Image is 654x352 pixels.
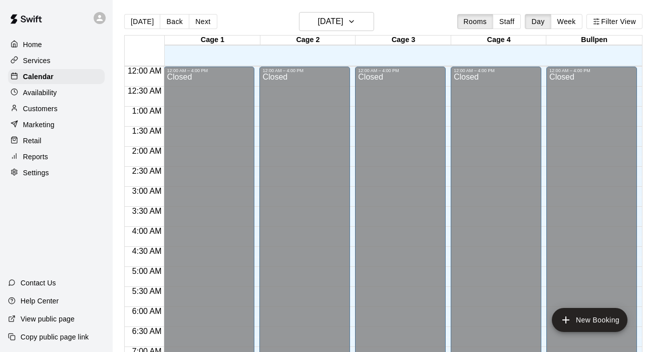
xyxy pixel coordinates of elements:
[125,67,164,75] span: 12:00 AM
[493,14,521,29] button: Staff
[586,14,642,29] button: Filter View
[21,314,75,324] p: View public page
[8,69,105,84] a: Calendar
[167,68,251,73] div: 12:00 AM – 4:00 PM
[130,287,164,295] span: 5:30 AM
[130,247,164,255] span: 4:30 AM
[23,72,54,82] p: Calendar
[130,167,164,175] span: 2:30 AM
[356,36,451,45] div: Cage 3
[130,227,164,235] span: 4:00 AM
[23,56,51,66] p: Services
[23,168,49,178] p: Settings
[21,278,56,288] p: Contact Us
[130,207,164,215] span: 3:30 AM
[21,296,59,306] p: Help Center
[23,104,58,114] p: Customers
[130,147,164,155] span: 2:00 AM
[8,165,105,180] a: Settings
[8,149,105,164] a: Reports
[8,101,105,116] a: Customers
[130,327,164,335] span: 6:30 AM
[525,14,551,29] button: Day
[189,14,217,29] button: Next
[551,14,582,29] button: Week
[358,68,443,73] div: 12:00 AM – 4:00 PM
[299,12,374,31] button: [DATE]
[317,15,343,29] h6: [DATE]
[160,14,189,29] button: Back
[262,68,347,73] div: 12:00 AM – 4:00 PM
[451,36,547,45] div: Cage 4
[457,14,493,29] button: Rooms
[21,332,89,342] p: Copy public page link
[130,267,164,275] span: 5:00 AM
[23,40,42,50] p: Home
[124,14,160,29] button: [DATE]
[165,36,260,45] div: Cage 1
[549,68,634,73] div: 12:00 AM – 4:00 PM
[260,36,356,45] div: Cage 2
[23,120,55,130] p: Marketing
[552,308,627,332] button: add
[130,187,164,195] span: 3:00 AM
[8,85,105,100] a: Availability
[8,133,105,148] a: Retail
[23,152,48,162] p: Reports
[23,136,42,146] p: Retail
[8,117,105,132] a: Marketing
[8,53,105,68] a: Services
[23,88,57,98] p: Availability
[454,68,538,73] div: 12:00 AM – 4:00 PM
[130,127,164,135] span: 1:30 AM
[125,87,164,95] span: 12:30 AM
[130,107,164,115] span: 1:00 AM
[8,37,105,52] a: Home
[130,307,164,315] span: 6:00 AM
[546,36,642,45] div: Bullpen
